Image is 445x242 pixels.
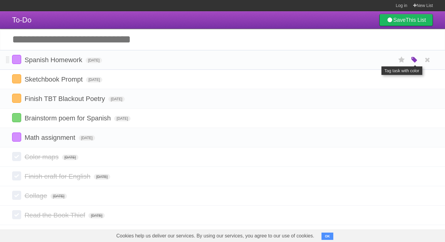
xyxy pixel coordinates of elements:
span: [DATE] [114,116,130,121]
span: [DATE] [51,193,67,199]
span: Read the Book Thief [25,211,87,219]
span: [DATE] [62,155,78,160]
label: Done [12,133,21,142]
label: Done [12,152,21,161]
label: Done [12,113,21,122]
span: Cookies help us deliver our services. By using our services, you agree to our use of cookies. [110,230,320,242]
span: To-Do [12,16,31,24]
label: Done [12,210,21,219]
span: [DATE] [94,174,110,180]
button: OK [321,233,333,240]
span: Sketchbook Prompt [25,76,84,83]
span: Spanish Homework [25,56,84,64]
span: [DATE] [88,213,105,218]
span: [DATE] [108,96,125,102]
a: SaveThis List [379,14,433,26]
label: Done [12,94,21,103]
span: Brainstorm poem for Spanish [25,114,112,122]
span: Finish craft for English [25,173,92,180]
label: Done [12,74,21,83]
span: Math assignment [25,134,77,141]
b: This List [406,17,426,23]
label: Star task [396,55,407,65]
span: Color maps [25,153,60,161]
label: Done [12,55,21,64]
label: Done [12,171,21,180]
span: [DATE] [79,135,95,141]
span: [DATE] [86,58,102,63]
span: [DATE] [86,77,102,82]
span: Finish TBT Blackout Poetry [25,95,107,103]
label: Done [12,191,21,200]
span: Collage [25,192,49,200]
